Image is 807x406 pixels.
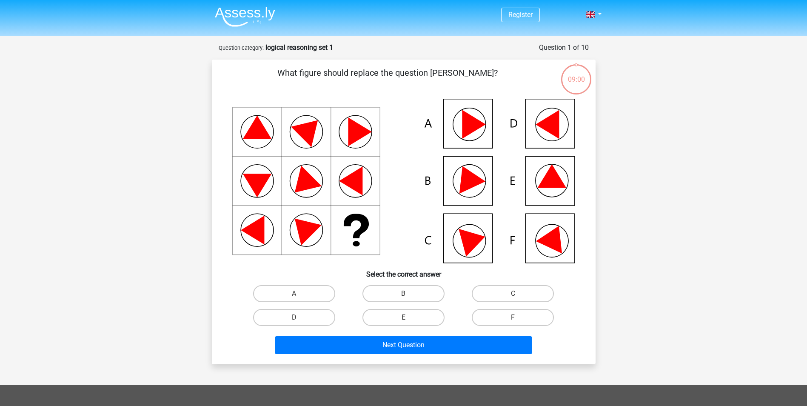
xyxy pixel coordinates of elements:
label: F [472,309,554,326]
label: A [253,285,335,302]
small: Question category: [219,45,264,51]
label: B [362,285,445,302]
p: What figure should replace the question [PERSON_NAME]? [225,66,550,92]
button: Next Question [275,336,532,354]
label: E [362,309,445,326]
label: D [253,309,335,326]
h6: Select the correct answer [225,263,582,278]
div: 09:00 [560,63,592,85]
label: C [472,285,554,302]
img: Assessly [215,7,275,27]
strong: logical reasoning set 1 [265,43,333,51]
a: Register [508,11,533,19]
div: Question 1 of 10 [539,43,589,53]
